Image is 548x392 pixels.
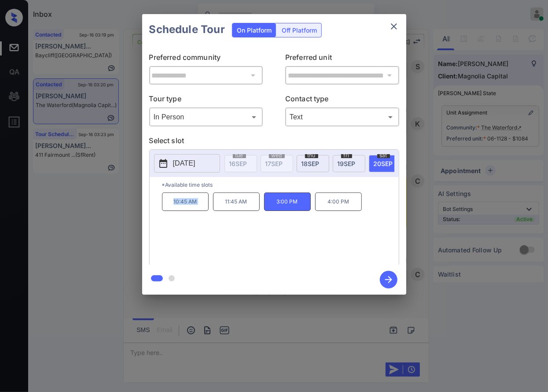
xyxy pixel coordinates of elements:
p: Select slot [149,135,399,149]
span: 20 SEP [374,160,393,167]
p: 3:00 PM [264,192,311,211]
div: date-select [297,155,329,172]
p: Preferred unit [285,52,399,66]
button: close [385,18,403,35]
span: sat [377,153,390,158]
p: Tour type [149,93,263,107]
p: Preferred community [149,52,263,66]
div: Off Platform [277,23,321,37]
p: [DATE] [173,158,195,169]
div: On Platform [232,23,276,37]
div: In Person [151,110,261,124]
p: Contact type [285,93,399,107]
span: fri [341,153,352,158]
h2: Schedule Tour [142,14,232,45]
span: 19 SEP [338,160,356,167]
p: *Available time slots [162,177,399,192]
p: 4:00 PM [315,192,362,211]
div: Text [287,110,397,124]
p: 11:45 AM [213,192,260,211]
span: thu [305,153,318,158]
span: 18 SEP [302,160,320,167]
div: date-select [333,155,365,172]
p: 10:45 AM [162,192,209,211]
button: [DATE] [154,154,220,173]
div: date-select [369,155,401,172]
button: btn-next [375,268,403,291]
